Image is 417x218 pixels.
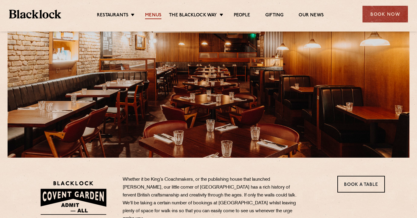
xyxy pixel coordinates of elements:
[169,12,217,19] a: The Blacklock Way
[299,12,324,19] a: Our News
[145,12,161,19] a: Menus
[362,6,408,22] div: Book Now
[234,12,250,19] a: People
[9,10,61,18] img: BL_Textured_Logo-footer-cropped.svg
[265,12,283,19] a: Gifting
[97,12,128,19] a: Restaurants
[337,176,385,193] a: Book a Table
